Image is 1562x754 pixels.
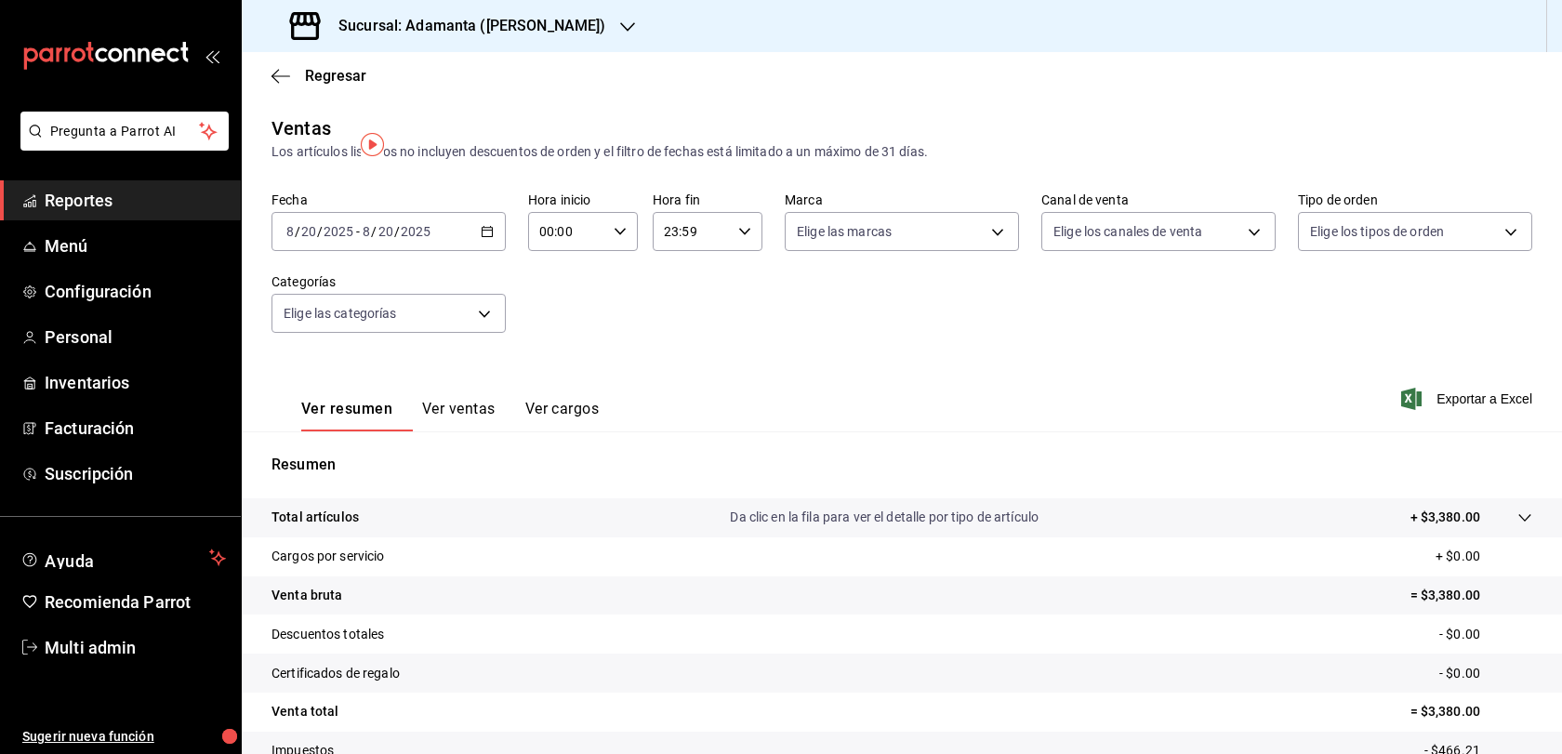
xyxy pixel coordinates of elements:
[13,135,229,154] a: Pregunta a Parrot AI
[45,547,202,569] span: Ayuda
[45,370,226,395] span: Inventarios
[45,461,226,486] span: Suscripción
[271,508,359,527] p: Total artículos
[785,193,1019,206] label: Marca
[284,304,397,323] span: Elige las categorías
[22,727,226,747] span: Sugerir nueva función
[394,224,400,239] span: /
[317,224,323,239] span: /
[422,400,496,431] button: Ver ventas
[271,193,506,206] label: Fecha
[1439,625,1532,644] p: - $0.00
[271,114,331,142] div: Ventas
[323,224,354,239] input: ----
[271,625,384,644] p: Descuentos totales
[20,112,229,151] button: Pregunta a Parrot AI
[45,589,226,615] span: Recomienda Parrot
[305,67,366,85] span: Regresar
[45,188,226,213] span: Reportes
[285,224,295,239] input: --
[45,324,226,350] span: Personal
[525,400,600,431] button: Ver cargos
[271,702,338,721] p: Venta total
[205,48,219,63] button: open_drawer_menu
[271,454,1532,476] p: Resumen
[271,67,366,85] button: Regresar
[301,400,392,431] button: Ver resumen
[45,416,226,441] span: Facturación
[1310,222,1444,241] span: Elige los tipos de orden
[271,664,400,683] p: Certificados de regalo
[797,222,892,241] span: Elige las marcas
[1410,702,1532,721] p: = $3,380.00
[271,586,342,605] p: Venta bruta
[50,122,200,141] span: Pregunta a Parrot AI
[45,635,226,660] span: Multi admin
[271,547,385,566] p: Cargos por servicio
[1053,222,1202,241] span: Elige los canales de venta
[45,233,226,258] span: Menú
[324,15,605,37] h3: Sucursal: Adamanta ([PERSON_NAME])
[1436,547,1532,566] p: + $0.00
[1439,664,1532,683] p: - $0.00
[362,224,371,239] input: --
[271,275,506,288] label: Categorías
[271,142,1532,162] div: Los artículos listados no incluyen descuentos de orden y el filtro de fechas está limitado a un m...
[301,400,599,431] div: navigation tabs
[1298,193,1532,206] label: Tipo de orden
[400,224,431,239] input: ----
[356,224,360,239] span: -
[653,193,762,206] label: Hora fin
[528,193,638,206] label: Hora inicio
[300,224,317,239] input: --
[1405,388,1532,410] button: Exportar a Excel
[730,508,1039,527] p: Da clic en la fila para ver el detalle por tipo de artículo
[361,133,384,156] img: Tooltip marker
[295,224,300,239] span: /
[1410,508,1480,527] p: + $3,380.00
[377,224,394,239] input: --
[371,224,377,239] span: /
[1041,193,1276,206] label: Canal de venta
[45,279,226,304] span: Configuración
[1410,586,1532,605] p: = $3,380.00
